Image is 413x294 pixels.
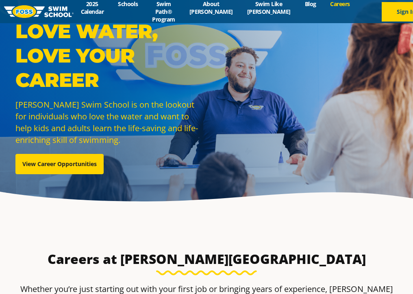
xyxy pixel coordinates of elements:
h3: Careers at [PERSON_NAME][GEOGRAPHIC_DATA] [15,251,398,267]
span: [PERSON_NAME] Swim School is on the lookout for individuals who love the water and want to help k... [15,99,198,145]
a: View Career Opportunities [15,154,104,174]
p: Love Water, Love Your Career [15,19,202,92]
img: FOSS Swim School Logo [4,5,74,18]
